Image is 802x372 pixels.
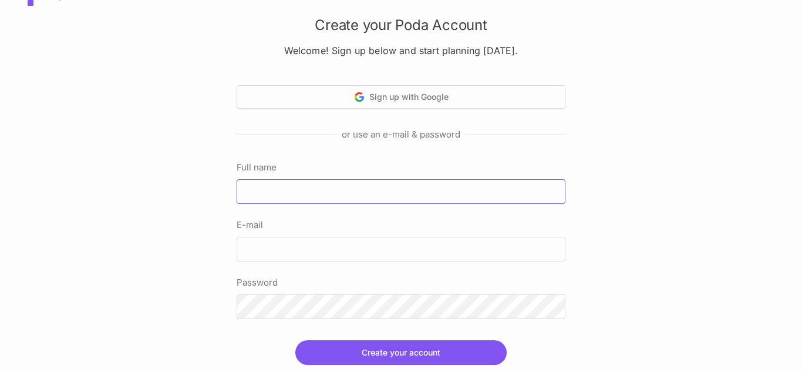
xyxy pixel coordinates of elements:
[295,340,507,365] button: Create your account
[354,92,365,102] img: Google logo
[237,85,565,109] button: Sign up with Google
[237,276,565,290] label: Password
[237,45,565,57] h3: Welcome! Sign up below and start planning [DATE].
[337,128,465,142] span: or use an e-mail & password
[237,15,565,35] h2: Create your Poda Account
[237,160,565,175] label: Full name
[237,218,565,232] label: E-mail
